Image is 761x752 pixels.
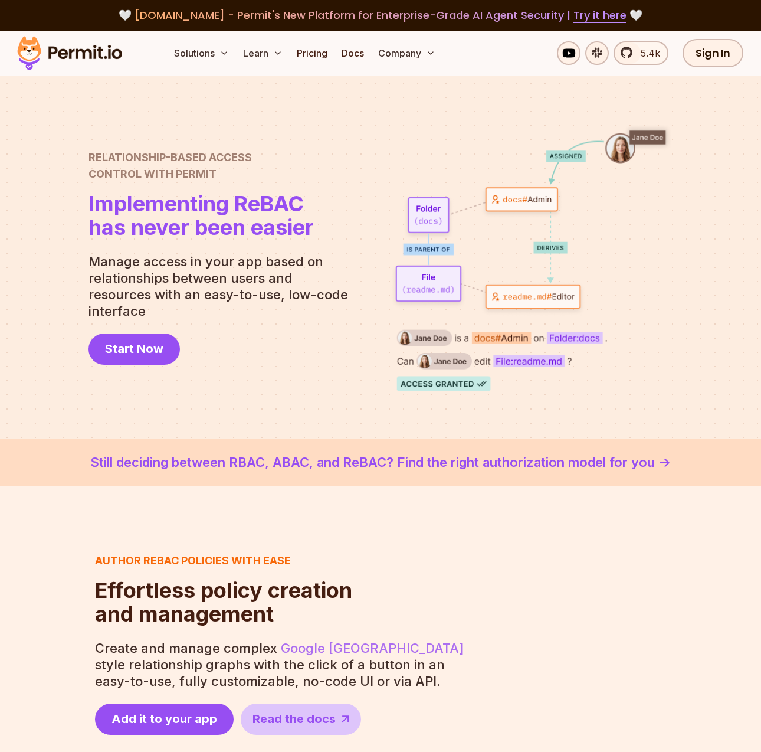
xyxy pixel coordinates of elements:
[95,640,467,689] p: Create and manage complex style relationship graphs with the click of a button in an easy-to-use,...
[111,711,217,727] span: Add it to your app
[95,578,352,602] span: Effortless policy creation
[88,149,314,166] span: Relationship-Based Access
[28,453,733,472] a: Still deciding between RBAC, ABAC, and ReBAC? Find the right authorization model for you ->
[28,7,733,24] div: 🤍 🤍
[337,41,369,65] a: Docs
[88,253,357,319] p: Manage access in your app based on relationships between users and resources with an easy-to-use,...
[105,341,163,357] span: Start Now
[683,39,743,67] a: Sign In
[95,578,352,626] h2: and management
[12,33,127,73] img: Permit logo
[614,41,668,65] a: 5.4k
[281,640,464,656] a: Google [GEOGRAPHIC_DATA]
[252,711,336,727] span: Read the docs
[238,41,287,65] button: Learn
[95,552,352,569] h3: Author ReBAC policies with ease
[88,334,180,365] a: Start Now
[634,46,660,60] span: 5.4k
[292,41,332,65] a: Pricing
[135,8,626,22] span: [DOMAIN_NAME] - Permit's New Platform for Enterprise-Grade AI Agent Security |
[573,8,626,23] a: Try it here
[373,41,440,65] button: Company
[88,192,314,215] span: Implementing ReBAC
[241,704,361,735] a: Read the docs
[95,704,234,735] a: Add it to your app
[88,149,314,182] h2: Control with Permit
[169,41,234,65] button: Solutions
[88,192,314,239] h1: has never been easier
